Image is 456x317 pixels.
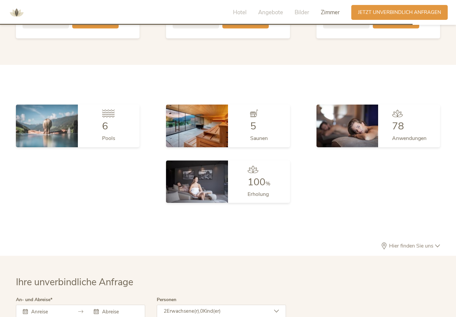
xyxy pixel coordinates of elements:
span: 6 [102,119,108,133]
input: Abreise [100,308,138,315]
span: 78 [392,119,404,133]
span: Jetzt unverbindlich anfragen [358,9,441,16]
span: Pools [102,135,115,142]
span: Ihre unverbindliche Anfrage [16,276,133,289]
span: Angebote [258,9,283,16]
span: Hier finden Sie uns [387,243,435,249]
span: Zimmer [321,9,340,16]
label: An- und Abreise [16,297,52,302]
span: Kind(er) [203,308,221,314]
span: Saunen [250,135,268,142]
input: Anreise [29,308,67,315]
span: Erholung [248,191,269,198]
img: AMONTI & LUNARIS Wellnessresort [7,3,27,23]
span: Hotel [233,9,247,16]
a: AMONTI & LUNARIS Wellnessresort [7,10,27,15]
span: % [265,180,270,187]
span: 0 [200,308,203,314]
span: Bilder [295,9,309,16]
span: 2 [164,308,167,314]
span: Anwendungen [392,135,427,142]
label: Personen [157,297,176,302]
span: 100 [248,175,265,189]
span: 5 [250,119,256,133]
span: Erwachsene(r), [167,308,200,314]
